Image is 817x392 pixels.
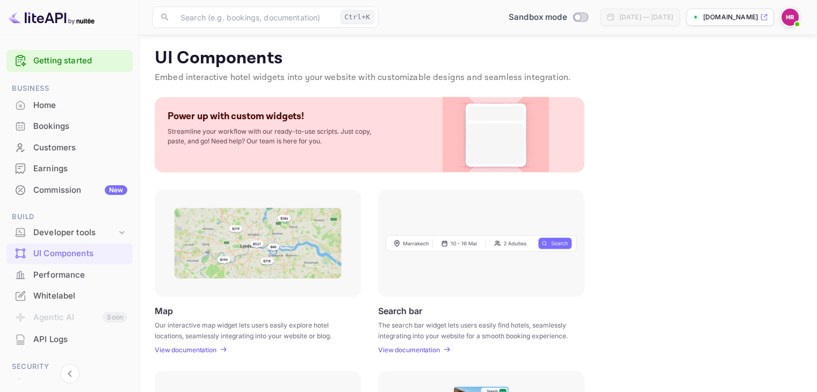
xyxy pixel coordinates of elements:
div: CommissionNew [6,180,133,201]
a: API Logs [6,329,133,349]
div: Earnings [6,158,133,179]
div: Home [6,95,133,116]
div: UI Components [33,248,127,260]
div: Home [33,99,127,112]
p: The search bar widget lets users easily find hotels, seamlessly integrating into your website for... [378,320,571,339]
div: [DATE] — [DATE] [619,12,673,22]
p: Map [155,306,173,316]
p: Power up with custom widgets! [168,110,304,122]
a: View documentation [378,346,443,354]
div: Whitelabel [33,290,127,302]
input: Search (e.g. bookings, documentation) [174,6,336,28]
p: Embed interactive hotel widgets into your website with customizable designs and seamless integrat... [155,71,802,84]
div: UI Components [6,243,133,264]
div: Team management [33,377,127,389]
div: Commission [33,184,127,197]
span: Security [6,361,133,373]
a: Customers [6,137,133,157]
div: Performance [33,269,127,281]
div: Earnings [33,163,127,175]
div: Developer tools [33,227,117,239]
p: UI Components [155,48,802,69]
a: CommissionNew [6,180,133,200]
div: Switch to Production mode [504,11,592,24]
a: Performance [6,265,133,285]
a: Bookings [6,116,133,136]
span: Build [6,211,133,223]
button: Collapse navigation [60,364,79,383]
img: Map Frame [174,208,342,279]
p: Our interactive map widget lets users easily explore hotel locations, seamlessly integrating into... [155,320,348,339]
div: Bookings [33,120,127,133]
img: Custom Widget PNG [452,97,539,172]
div: New [105,185,127,195]
p: View documentation [378,346,440,354]
img: LiteAPI logo [9,9,95,26]
div: Developer tools [6,223,133,242]
p: Search bar [378,306,422,316]
img: Search Frame [386,235,577,252]
p: [DOMAIN_NAME] [703,12,758,22]
div: Customers [6,137,133,158]
p: Streamline your workflow with our ready-to-use scripts. Just copy, paste, and go! Need help? Our ... [168,127,382,146]
a: Earnings [6,158,133,178]
div: API Logs [6,329,133,350]
div: Getting started [6,50,133,72]
div: Performance [6,265,133,286]
div: Customers [33,142,127,154]
div: Ctrl+K [341,10,374,24]
a: UI Components [6,243,133,263]
div: Bookings [6,116,133,137]
p: View documentation [155,346,216,354]
span: Business [6,83,133,95]
img: Hugo Ruano [782,9,799,26]
a: Whitelabel [6,286,133,306]
span: Sandbox mode [509,11,567,24]
div: API Logs [33,333,127,346]
a: Getting started [33,55,127,67]
a: Home [6,95,133,115]
a: View documentation [155,346,220,354]
div: Whitelabel [6,286,133,307]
